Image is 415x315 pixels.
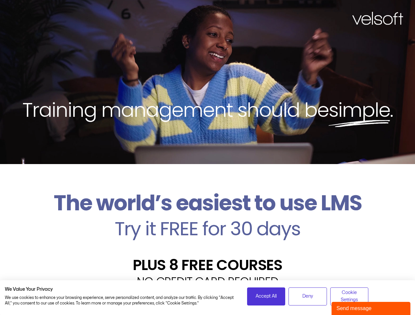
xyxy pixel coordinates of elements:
button: Accept all cookies [247,287,286,305]
h2: Try it FREE for 30 days [5,219,410,238]
span: Cookie Settings [334,289,364,304]
h2: PLUS 8 FREE COURSES [5,258,410,272]
span: simple [329,96,390,124]
h2: Training management should be . [12,97,403,123]
span: Deny [302,293,313,300]
button: Deny all cookies [288,287,327,305]
button: Adjust cookie preferences [330,287,369,305]
h2: We Value Your Privacy [5,286,237,292]
iframe: chat widget [332,301,412,315]
span: Accept All [256,293,277,300]
h2: The world’s easiest to use LMS [5,190,410,216]
p: We use cookies to enhance your browsing experience, serve personalized content, and analyze our t... [5,295,237,306]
